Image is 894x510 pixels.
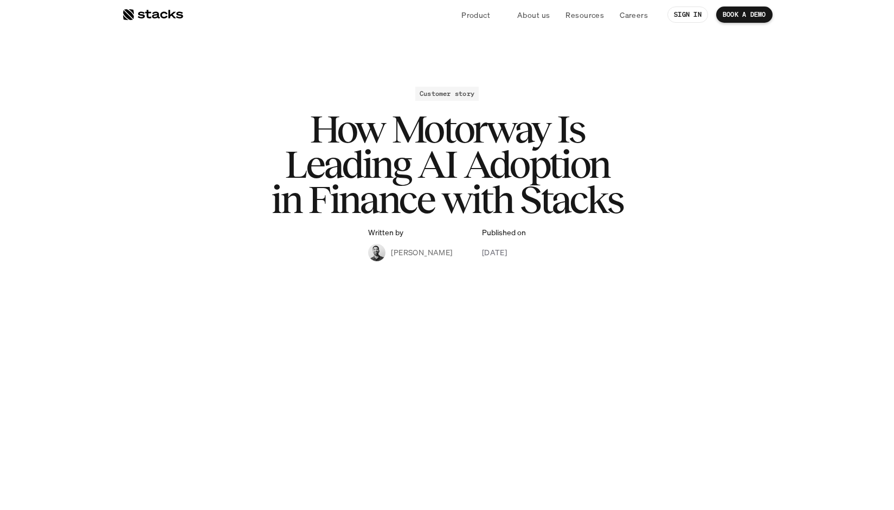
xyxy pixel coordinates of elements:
p: Careers [620,9,648,21]
p: Product [461,9,490,21]
a: Resources [559,5,610,24]
a: BOOK A DEMO [716,7,773,23]
p: Written by [368,228,403,237]
a: SIGN IN [667,7,708,23]
a: About us [511,5,556,24]
p: Resources [565,9,604,21]
a: Careers [613,5,654,24]
p: SIGN IN [674,11,702,18]
p: BOOK A DEMO [723,11,766,18]
p: [DATE] [482,247,507,258]
h1: How Motorway Is Leading AI Adoption in Finance with Stacks [230,112,664,217]
h2: Customer story [420,90,474,98]
p: Published on [482,228,526,237]
p: About us [517,9,550,21]
p: [PERSON_NAME] [391,247,452,258]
